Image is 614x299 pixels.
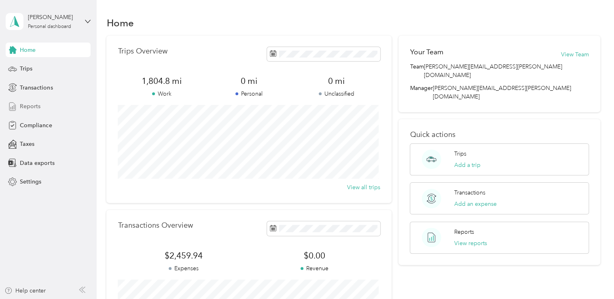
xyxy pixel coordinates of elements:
[20,64,32,73] span: Trips
[106,19,133,27] h1: Home
[410,130,589,139] p: Quick actions
[4,286,46,295] button: Help center
[20,102,40,111] span: Reports
[20,83,53,92] span: Transactions
[410,47,443,57] h2: Your Team
[410,84,432,101] span: Manager
[454,188,485,197] p: Transactions
[28,24,71,29] div: Personal dashboard
[118,221,193,230] p: Transactions Overview
[249,264,380,273] p: Revenue
[454,200,497,208] button: Add an expense
[118,47,167,56] p: Trips Overview
[454,149,466,158] p: Trips
[454,161,481,169] button: Add a trip
[28,13,78,21] div: [PERSON_NAME]
[20,140,34,148] span: Taxes
[205,75,293,87] span: 0 mi
[432,85,571,100] span: [PERSON_NAME][EMAIL_ADDRESS][PERSON_NAME][DOMAIN_NAME]
[347,183,380,192] button: View all trips
[118,250,249,261] span: $2,459.94
[454,239,487,248] button: View reports
[118,75,205,87] span: 1,804.8 mi
[118,90,205,98] p: Work
[205,90,293,98] p: Personal
[249,250,380,261] span: $0.00
[20,177,41,186] span: Settings
[293,75,380,87] span: 0 mi
[423,62,589,79] span: [PERSON_NAME][EMAIL_ADDRESS][PERSON_NAME][DOMAIN_NAME]
[20,159,54,167] span: Data exports
[410,62,423,79] span: Team
[569,254,614,299] iframe: Everlance-gr Chat Button Frame
[293,90,380,98] p: Unclassified
[118,264,249,273] p: Expenses
[20,46,36,54] span: Home
[561,50,589,59] button: View Team
[20,121,52,130] span: Compliance
[454,228,474,236] p: Reports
